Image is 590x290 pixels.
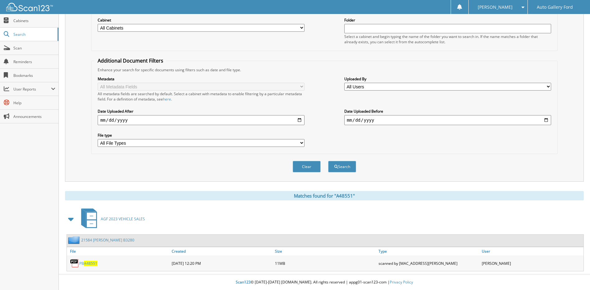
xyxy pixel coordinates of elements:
[13,114,55,119] span: Announcements
[344,109,551,114] label: Date Uploaded Before
[13,18,55,23] span: Cabinets
[328,161,356,172] button: Search
[377,257,480,269] div: scanned by [MAC_ADDRESS][PERSON_NAME]
[377,247,480,255] a: Type
[6,3,53,11] img: scan123-logo-white.svg
[344,76,551,82] label: Uploaded By
[79,261,97,266] a: PBA48551
[98,17,304,23] label: Cabinet
[537,5,573,9] span: Auto Gallery Ford
[13,100,55,105] span: Help
[170,247,273,255] a: Created
[98,133,304,138] label: File type
[344,34,551,44] div: Select a cabinet and begin typing the name of the folder you want to search in. If the name match...
[273,247,377,255] a: Size
[98,115,304,125] input: start
[13,32,54,37] span: Search
[98,109,304,114] label: Date Uploaded After
[13,73,55,78] span: Bookmarks
[77,207,145,231] a: AGF 2023 VEHICLE SALES
[67,247,170,255] a: File
[65,191,584,200] div: Matches found for "A48551"
[344,115,551,125] input: end
[84,261,97,266] span: A48551
[273,257,377,269] div: 11MB
[293,161,321,172] button: Clear
[68,236,81,244] img: folder2.png
[236,279,251,285] span: Scan123
[101,216,145,222] span: AGF 2023 VEHICLE SALES
[98,76,304,82] label: Metadata
[95,57,166,64] legend: Additional Document Filters
[480,257,583,269] div: [PERSON_NAME]
[59,275,590,290] div: © [DATE]-[DATE] [DOMAIN_NAME]. All rights reserved | appg01-scan123-com |
[163,96,171,102] a: here
[170,257,273,269] div: [DATE] 12:20 PM
[70,259,79,268] img: PDF.png
[390,279,413,285] a: Privacy Policy
[13,59,55,64] span: Reminders
[344,17,551,23] label: Folder
[98,91,304,102] div: All metadata fields are searched by default. Select a cabinet with metadata to enable filtering b...
[95,67,554,72] div: Enhance your search for specific documents using filters such as date and file type.
[480,247,583,255] a: User
[559,260,590,290] iframe: Chat Widget
[13,45,55,51] span: Scan
[81,237,134,243] a: 21584 [PERSON_NAME] B3280
[478,5,513,9] span: [PERSON_NAME]
[13,87,51,92] span: User Reports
